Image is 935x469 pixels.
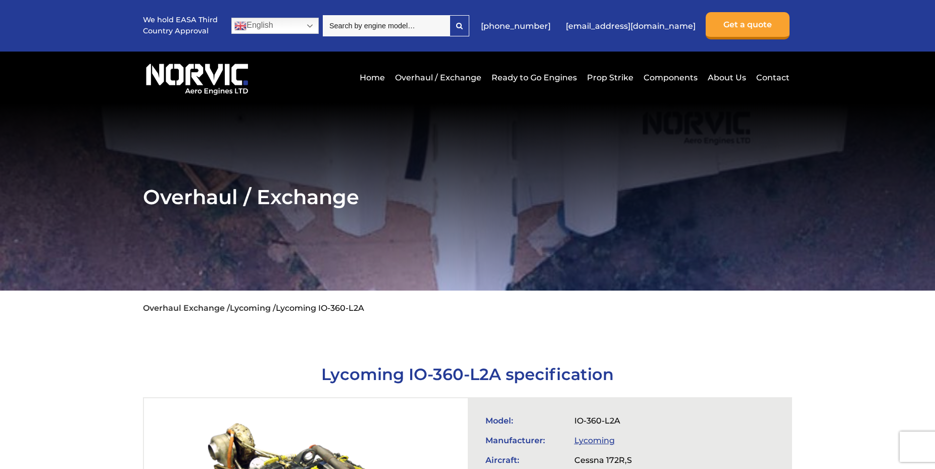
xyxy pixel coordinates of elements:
input: Search by engine model… [323,15,450,36]
a: Lycoming / [230,303,276,313]
a: Lycoming [574,436,615,445]
td: IO-360-L2A [569,411,694,431]
td: Model: [480,411,569,431]
td: Manufacturer: [480,431,569,450]
h1: Lycoming IO-360-L2A specification [143,364,792,384]
a: Overhaul / Exchange [392,65,484,90]
a: [EMAIL_ADDRESS][DOMAIN_NAME] [561,14,701,38]
a: Prop Strike [584,65,636,90]
img: Norvic Aero Engines logo [143,59,251,96]
a: Contact [754,65,790,90]
h2: Overhaul / Exchange [143,184,792,209]
a: Ready to Go Engines [489,65,579,90]
img: en [234,20,247,32]
a: Components [641,65,700,90]
a: [PHONE_NUMBER] [476,14,556,38]
a: English [231,18,319,34]
a: Overhaul Exchange / [143,303,230,313]
a: Home [357,65,387,90]
p: We hold EASA Third Country Approval [143,15,219,36]
li: Lycoming IO-360-L2A [276,303,364,313]
a: Get a quote [706,12,790,39]
a: About Us [705,65,749,90]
